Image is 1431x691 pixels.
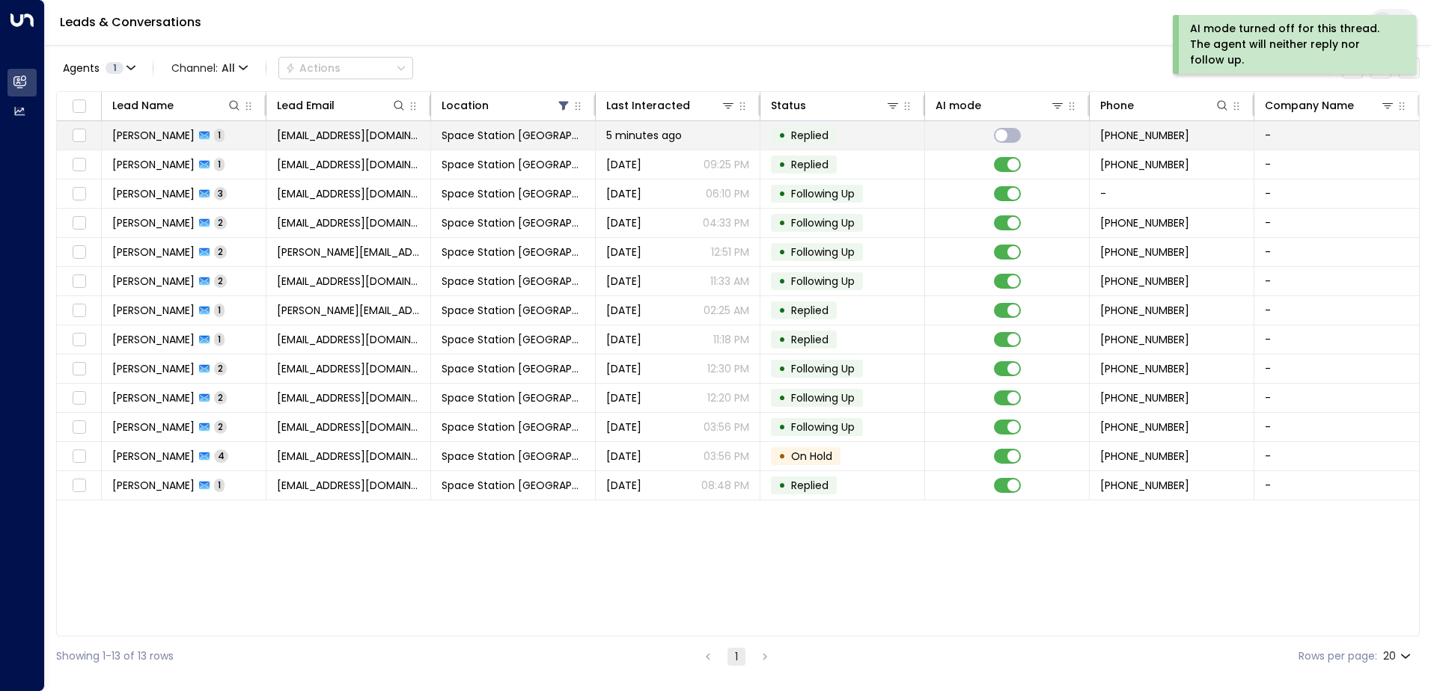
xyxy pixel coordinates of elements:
span: cjafisher@hotmail.co.uk [277,420,420,434]
span: rycyhyt@gmail.com [277,390,420,405]
span: 3 [214,187,227,200]
span: Replied [791,332,829,347]
td: - [1254,267,1419,295]
p: 08:48 PM [701,478,749,493]
span: robodar@aol.com [277,478,420,493]
span: Replied [791,157,829,172]
span: Following Up [791,245,855,259]
span: Toggle select row [70,301,88,320]
div: Lead Email [277,96,406,114]
div: AI mode [936,96,981,114]
span: Replied [791,128,829,143]
span: Yesterday [606,303,641,318]
div: Button group with a nested menu [278,57,413,79]
span: +447906580764 [1100,157,1189,172]
div: Last Interacted [606,96,736,114]
td: - [1254,442,1419,470]
span: 2 [214,274,227,287]
td: - [1254,121,1419,150]
div: • [778,356,786,381]
span: Space Station Solihull [442,361,585,376]
span: Toggle select row [70,447,88,466]
span: 1 [214,129,225,141]
span: +447852798549 [1100,215,1189,230]
div: • [778,298,786,323]
td: - [1090,179,1254,208]
button: Actions [278,57,413,79]
span: +447810501051 [1100,361,1189,376]
span: 1 [106,62,123,74]
div: • [778,152,786,177]
span: +447584023745 [1100,390,1189,405]
p: 11:33 AM [710,274,749,289]
div: Status [771,96,806,114]
span: +447561295368 [1100,303,1189,318]
span: Replied [791,303,829,318]
span: Logan Macdonald [112,390,195,405]
span: a_misani@hotmail.com [277,128,420,143]
div: • [778,239,786,265]
span: patricia_nightingale@hotmail.com [277,245,420,259]
div: 20 [1383,645,1414,667]
div: Last Interacted [606,96,690,114]
span: Oct 03, 2025 [606,332,641,347]
span: +447527031702 [1100,420,1189,434]
p: 09:25 PM [704,157,749,172]
p: 02:25 AM [704,303,749,318]
span: 2 [214,391,227,404]
p: 03:56 PM [704,449,749,464]
span: Space Station Solihull [442,390,585,405]
span: +447791181617 [1100,128,1189,143]
div: Status [771,96,900,114]
span: Following Up [791,274,855,289]
span: Chris Fisher [112,420,195,434]
span: Patricia Fay [112,245,195,259]
span: Space Station Solihull [442,332,585,347]
td: - [1254,150,1419,179]
button: Agents1 [56,58,141,79]
span: +447791380990 [1100,478,1189,493]
span: Aug 30, 2025 [606,478,641,493]
span: 1 [214,158,225,171]
div: Lead Name [112,96,174,114]
div: • [778,385,786,411]
div: AI mode [936,96,1065,114]
span: Space Station Solihull [442,303,585,318]
span: 5 minutes ago [606,128,682,143]
span: Space Station Solihull [442,215,585,230]
span: katie.baldock91@hotmail.co.uk [277,215,420,230]
p: 12:51 PM [711,245,749,259]
div: Showing 1-13 of 13 rows [56,648,174,664]
td: - [1254,179,1419,208]
span: 4 [214,449,228,462]
span: Space Station Solihull [442,274,585,289]
div: AI mode turned off for this thread. The agent will neither reply nor follow up. [1190,21,1396,68]
div: • [778,327,786,352]
div: Lead Name [112,96,242,114]
label: Rows per page: [1299,648,1377,664]
span: jim-weller@outlook.com [277,303,420,318]
span: Yesterday [606,157,641,172]
div: • [778,443,786,469]
span: Following Up [791,186,855,201]
span: Following Up [791,420,855,434]
span: Toggle select row [70,331,88,349]
span: Toggle select row [70,156,88,174]
div: • [778,181,786,206]
span: Following Up [791,215,855,230]
td: - [1254,209,1419,237]
span: Space Station Solihull [442,245,585,259]
span: Toggle select row [70,389,88,408]
span: David Robertson [112,478,195,493]
p: 12:20 PM [707,390,749,405]
span: Toggle select row [70,126,88,145]
p: 03:56 PM [704,420,749,434]
span: On Hold [791,449,832,464]
span: Following Up [791,390,855,405]
div: • [778,123,786,148]
span: cat2wild1980@yahoo.com [277,186,420,201]
span: 1 [214,479,225,491]
div: Location [442,96,489,114]
div: Phone [1100,96,1230,114]
div: Location [442,96,571,114]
